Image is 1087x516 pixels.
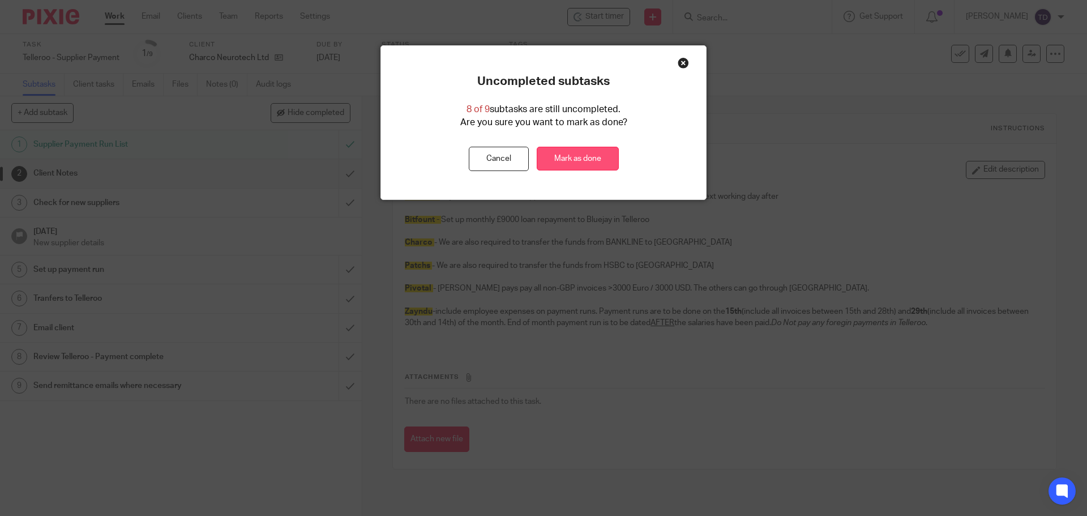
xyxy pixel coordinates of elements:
[467,103,620,116] p: subtasks are still uncompleted.
[537,147,619,171] a: Mark as done
[469,147,529,171] button: Cancel
[460,116,627,129] p: Are you sure you want to mark as done?
[678,57,689,69] div: Close this dialog window
[467,105,490,114] span: 8 of 9
[477,74,610,89] p: Uncompleted subtasks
